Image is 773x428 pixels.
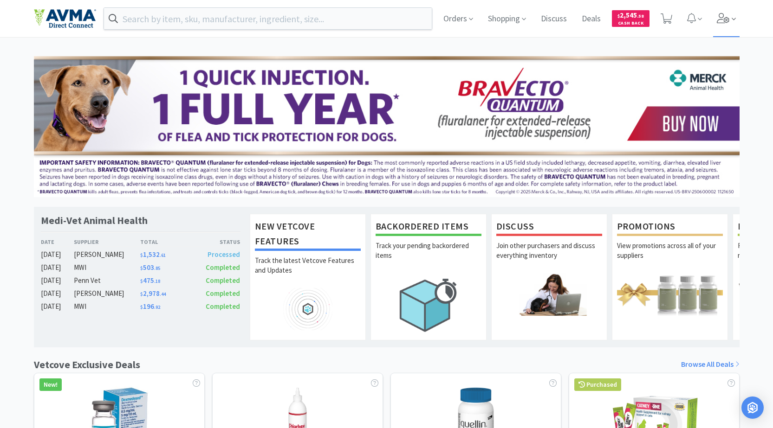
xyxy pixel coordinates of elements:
[617,11,644,19] span: 2,545
[41,262,240,273] a: [DATE]MWI$503.85Completed
[140,291,143,297] span: $
[741,396,764,419] div: Open Intercom Messenger
[537,15,571,23] a: Discuss
[206,276,240,285] span: Completed
[681,358,740,371] a: Browse All Deals
[41,249,74,260] div: [DATE]
[154,278,160,284] span: . 18
[617,13,620,19] span: $
[376,273,481,337] img: hero_backorders.png
[41,262,74,273] div: [DATE]
[206,289,240,298] span: Completed
[34,56,740,197] img: 3ffb5edee65b4d9ab6d7b0afa510b01f.jpg
[140,304,143,310] span: $
[617,21,644,27] span: Cash Back
[34,9,96,28] img: e4e33dab9f054f5782a47901c742baa9_102.png
[41,237,74,246] div: Date
[41,288,74,299] div: [DATE]
[74,262,140,273] div: MWI
[140,278,143,284] span: $
[41,249,240,260] a: [DATE][PERSON_NAME]$1,532.61Processed
[376,241,481,273] p: Track your pending backordered items
[41,288,240,299] a: [DATE][PERSON_NAME]$2,978.44Completed
[617,219,723,236] h1: Promotions
[250,214,366,340] a: New Vetcove FeaturesTrack the latest Vetcove Features and Updates
[154,304,160,310] span: . 92
[140,237,190,246] div: Total
[140,276,160,285] span: 475
[496,241,602,273] p: Join other purchasers and discuss everything inventory
[41,275,74,286] div: [DATE]
[612,214,728,340] a: PromotionsView promotions across all of your suppliers
[41,214,148,227] h1: Medi-Vet Animal Health
[41,301,240,312] a: [DATE]MWI$196.92Completed
[41,275,240,286] a: [DATE]Penn Vet$475.18Completed
[34,357,140,373] h1: Vetcove Exclusive Deals
[496,219,602,236] h1: Discuss
[255,219,361,251] h1: New Vetcove Features
[74,301,140,312] div: MWI
[208,250,240,259] span: Processed
[74,249,140,260] div: [PERSON_NAME]
[491,214,607,340] a: DiscussJoin other purchasers and discuss everything inventory
[496,273,602,315] img: hero_discuss.png
[160,252,166,258] span: . 61
[140,250,166,259] span: 1,532
[74,275,140,286] div: Penn Vet
[74,288,140,299] div: [PERSON_NAME]
[637,13,644,19] span: . 58
[140,289,166,298] span: 2,978
[74,237,140,246] div: Supplier
[578,15,604,23] a: Deals
[104,8,432,29] input: Search by item, sku, manufacturer, ingredient, size...
[140,265,143,271] span: $
[140,263,160,272] span: 503
[190,237,240,246] div: Status
[376,219,481,236] h1: Backordered Items
[160,291,166,297] span: . 44
[41,301,74,312] div: [DATE]
[140,252,143,258] span: $
[617,241,723,273] p: View promotions across all of your suppliers
[617,273,723,315] img: hero_promotions.png
[255,288,361,330] img: hero_feature_roadmap.png
[206,263,240,272] span: Completed
[154,265,160,271] span: . 85
[612,6,650,31] a: $2,545.58Cash Back
[140,302,160,311] span: 196
[370,214,487,340] a: Backordered ItemsTrack your pending backordered items
[206,302,240,311] span: Completed
[255,256,361,288] p: Track the latest Vetcove Features and Updates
